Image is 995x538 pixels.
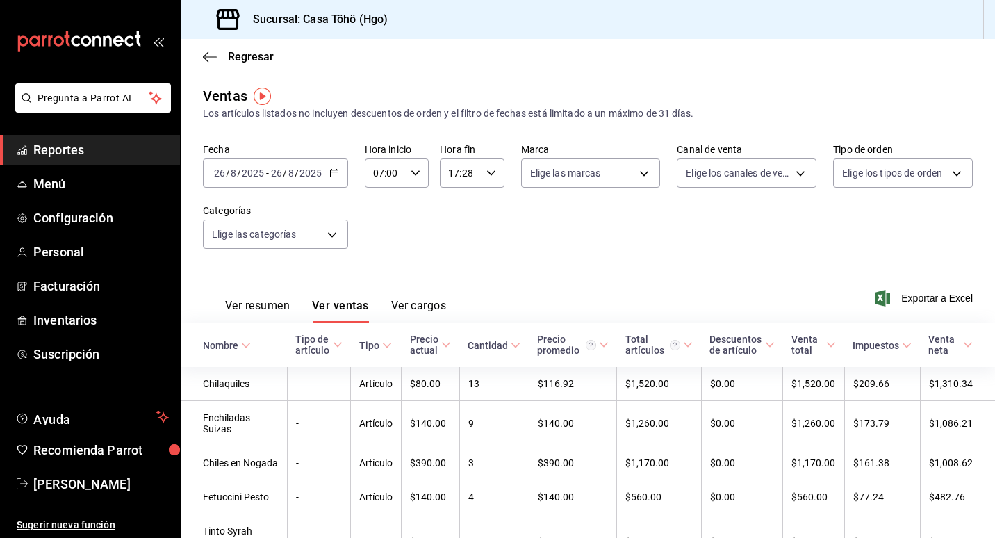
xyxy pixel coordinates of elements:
div: Impuestos [853,340,899,351]
span: Total artículos [625,334,693,356]
span: Cantidad [468,340,520,351]
span: / [283,168,287,179]
td: Chiles en Nogada [181,446,287,480]
td: - [287,480,351,514]
div: navigation tabs [225,299,446,323]
span: Precio actual [410,334,452,356]
input: -- [230,168,237,179]
td: $140.00 [402,401,460,446]
td: Chilaquiles [181,367,287,401]
td: $560.00 [617,480,701,514]
svg: Precio promedio = Total artículos / cantidad [586,340,596,350]
span: Elige las categorías [212,227,297,241]
button: Ver cargos [391,299,447,323]
td: Fetuccini Pesto [181,480,287,514]
span: Reportes [33,140,169,159]
div: Nombre [203,340,238,351]
img: Tooltip marker [254,88,271,105]
div: Los artículos listados no incluyen descuentos de orden y el filtro de fechas está limitado a un m... [203,106,973,121]
div: Descuentos de artículo [709,334,762,356]
td: $1,260.00 [783,401,844,446]
button: Ver resumen [225,299,290,323]
span: Ayuda [33,409,151,425]
td: $1,310.34 [920,367,995,401]
input: -- [270,168,283,179]
td: $77.24 [844,480,920,514]
span: [PERSON_NAME] [33,475,169,494]
div: Total artículos [625,334,680,356]
span: Elige los tipos de orden [842,166,942,180]
span: Suscripción [33,345,169,364]
label: Categorías [203,206,348,215]
span: Venta neta [928,334,973,356]
span: Tipo [359,340,392,351]
td: $116.92 [529,367,617,401]
div: Tipo [359,340,379,351]
td: Artículo [351,401,402,446]
td: $140.00 [402,480,460,514]
span: Configuración [33,209,169,227]
td: $0.00 [701,401,783,446]
span: Menú [33,174,169,193]
td: 4 [459,480,529,514]
span: Inventarios [33,311,169,329]
div: Precio actual [410,334,439,356]
td: $1,086.21 [920,401,995,446]
input: ---- [299,168,322,179]
span: / [226,168,230,179]
td: $1,520.00 [617,367,701,401]
td: $140.00 [529,401,617,446]
td: $1,008.62 [920,446,995,480]
span: Impuestos [853,340,912,351]
h3: Sucursal: Casa Töhö (Hgo) [242,11,388,28]
span: / [237,168,241,179]
label: Hora inicio [365,145,429,154]
div: Tipo de artículo [295,334,330,356]
td: $1,170.00 [783,446,844,480]
label: Canal de venta [677,145,816,154]
td: 13 [459,367,529,401]
div: Cantidad [468,340,508,351]
span: Recomienda Parrot [33,441,169,459]
div: Precio promedio [537,334,596,356]
td: $209.66 [844,367,920,401]
span: Venta total [791,334,836,356]
div: Venta total [791,334,823,356]
td: $173.79 [844,401,920,446]
svg: El total artículos considera cambios de precios en los artículos así como costos adicionales por ... [670,340,680,350]
td: $390.00 [529,446,617,480]
td: $482.76 [920,480,995,514]
td: $1,170.00 [617,446,701,480]
span: Precio promedio [537,334,609,356]
span: / [295,168,299,179]
td: $0.00 [701,480,783,514]
td: 9 [459,401,529,446]
button: Regresar [203,50,274,63]
td: Artículo [351,446,402,480]
td: - [287,367,351,401]
a: Pregunta a Parrot AI [10,101,171,115]
label: Tipo de orden [833,145,973,154]
span: - [266,168,269,179]
span: Exportar a Excel [878,290,973,307]
span: Personal [33,243,169,261]
td: $390.00 [402,446,460,480]
label: Fecha [203,145,348,154]
button: Pregunta a Parrot AI [15,83,171,113]
td: $161.38 [844,446,920,480]
span: Tipo de artículo [295,334,343,356]
td: Enchiladas Suizas [181,401,287,446]
span: Nombre [203,340,251,351]
span: Descuentos de artículo [709,334,775,356]
label: Marca [521,145,661,154]
td: 3 [459,446,529,480]
td: $80.00 [402,367,460,401]
div: Ventas [203,85,247,106]
input: -- [288,168,295,179]
button: open_drawer_menu [153,36,164,47]
div: Venta neta [928,334,960,356]
input: ---- [241,168,265,179]
td: - [287,446,351,480]
td: - [287,401,351,446]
